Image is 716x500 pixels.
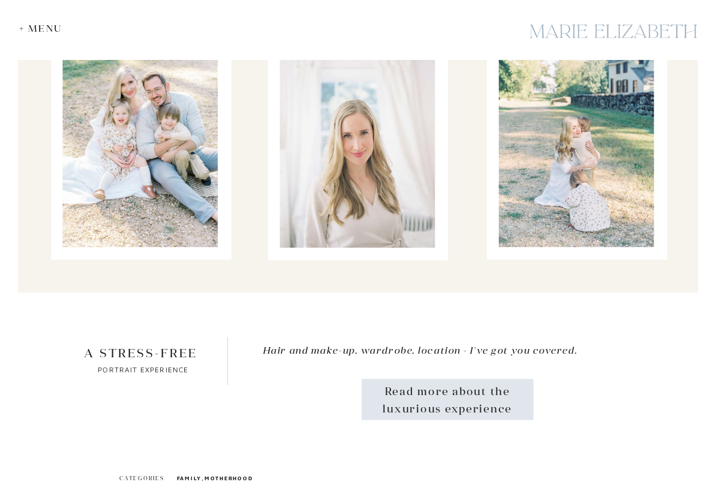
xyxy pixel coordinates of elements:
[19,22,69,34] div: + Menu
[263,342,627,362] p: Hair and make-up, wardrobe, location - I've got you covered.
[177,473,589,483] h3: ,
[89,364,197,376] p: portrait experience
[80,346,201,363] p: A stress-free
[177,474,202,481] a: family
[119,473,167,484] h2: categories
[378,383,518,415] a: Read more about the luxurious experience
[204,474,253,481] a: motherhood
